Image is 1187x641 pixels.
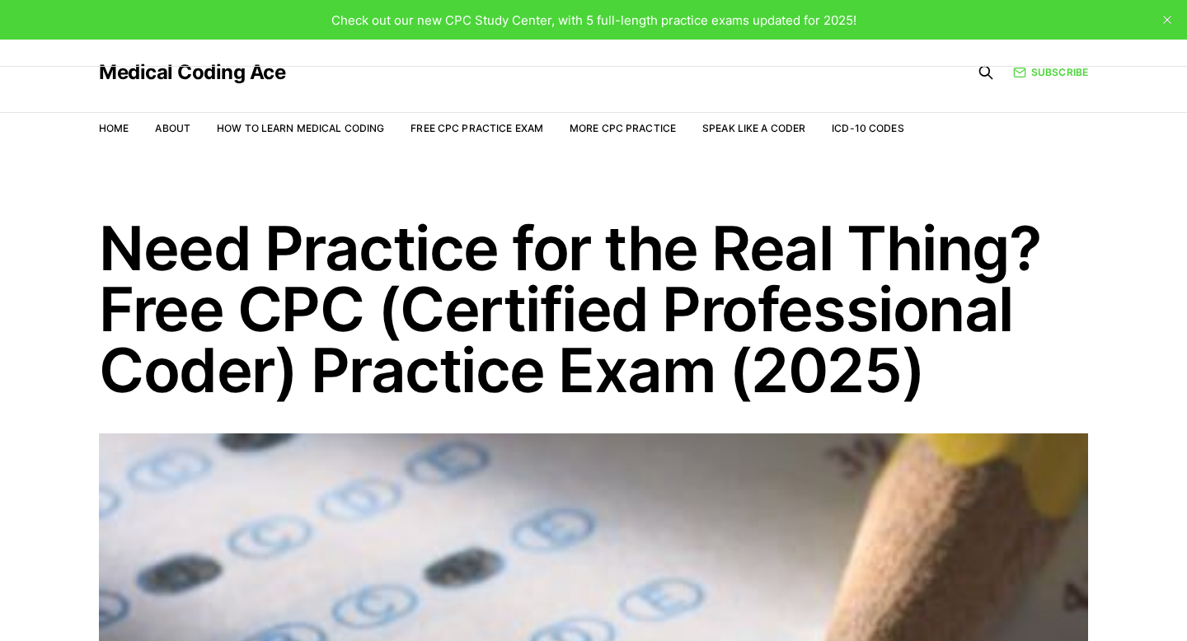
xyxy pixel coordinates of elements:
[1013,64,1088,80] a: Subscribe
[913,560,1187,641] iframe: portal-trigger
[99,63,285,82] a: Medical Coding Ace
[702,122,805,134] a: Speak Like a Coder
[99,122,129,134] a: Home
[99,218,1088,400] h1: Need Practice for the Real Thing? Free CPC (Certified Professional Coder) Practice Exam (2025)
[155,122,190,134] a: About
[217,122,384,134] a: How to Learn Medical Coding
[832,122,903,134] a: ICD-10 Codes
[411,122,543,134] a: Free CPC Practice Exam
[331,12,856,28] span: Check out our new CPC Study Center, with 5 full-length practice exams updated for 2025!
[1154,7,1180,33] button: close
[570,122,676,134] a: More CPC Practice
